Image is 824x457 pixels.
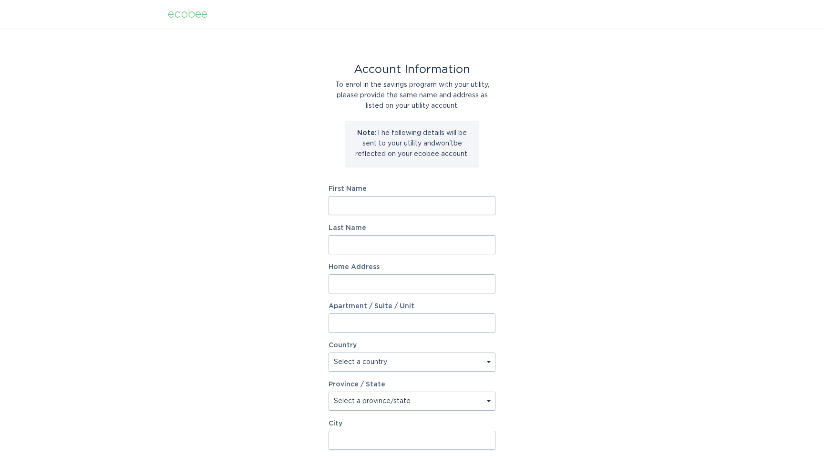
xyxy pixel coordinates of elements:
[329,225,495,231] label: Last Name
[329,64,495,75] div: Account Information
[357,130,377,136] strong: Note:
[329,186,495,192] label: First Name
[168,9,207,20] div: ecobee
[329,381,385,388] label: Province / State
[329,80,495,111] div: To enrol in the savings program with your utility, please provide the same name and address as li...
[352,128,472,159] p: The following details will be sent to your utility and won't be reflected on your ecobee account.
[329,303,495,310] label: Apartment / Suite / Unit
[329,264,495,270] label: Home Address
[329,420,495,427] label: City
[329,342,357,349] label: Country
